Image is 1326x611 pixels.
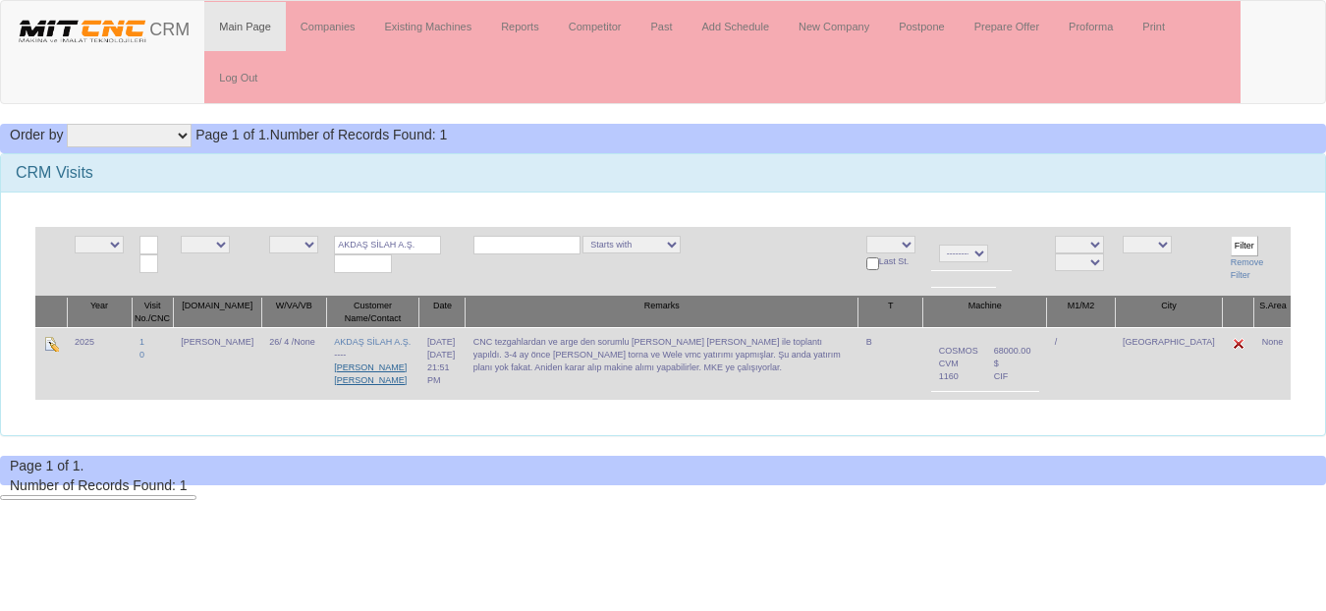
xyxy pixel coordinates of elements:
[923,297,1047,328] th: Machine
[486,2,554,51] a: Reports
[67,297,132,328] th: Year
[261,297,326,328] th: W/VA/VB
[326,327,419,400] td: ----
[132,297,173,328] th: Visit No./CNC
[10,458,84,473] span: Page 1 of 1.
[139,350,144,360] a: 0
[858,297,923,328] th: T
[139,337,144,347] a: 1
[204,53,272,102] a: Log Out
[334,337,411,347] a: AKDAŞ SİLAH A.Ş.
[1047,297,1115,328] th: M1/M2
[326,297,419,328] th: Customer Name/Contact
[1231,257,1264,280] a: Remove Filter
[419,327,466,400] td: [DATE]
[173,297,261,328] th: [DOMAIN_NAME]
[261,327,326,400] td: 26/ 4 /None
[334,362,407,385] a: [PERSON_NAME] [PERSON_NAME]
[635,2,687,51] a: Past
[688,2,785,51] a: Add Schedule
[1231,236,1258,256] input: Filter
[1054,2,1128,51] a: Proforma
[1047,327,1115,400] td: /
[10,477,188,493] span: Number of Records Found: 1
[286,2,370,51] a: Companies
[466,327,858,400] td: CNC tezgahlardan ve arge den sorumlu [PERSON_NAME] [PERSON_NAME] ile toplantı yapıldı. 3-4 ay önc...
[16,16,149,45] img: header.png
[931,336,986,391] td: COSMOS CVM 1160
[1115,297,1223,328] th: City
[466,297,858,328] th: Remarks
[370,2,487,51] a: Existing Machines
[427,349,458,387] div: [DATE] 21:51 PM
[1115,327,1223,400] td: [GEOGRAPHIC_DATA]
[858,327,923,400] td: B
[960,2,1054,51] a: Prepare Offer
[173,327,261,400] td: [PERSON_NAME]
[204,2,286,51] a: Main Page
[858,227,923,297] td: Last St.
[884,2,959,51] a: Postpone
[1,1,204,50] a: CRM
[16,164,1310,182] h3: CRM Visits
[195,127,270,142] span: Page 1 of 1.
[554,2,636,51] a: Competitor
[784,2,884,51] a: New Company
[1254,327,1292,400] td: None
[43,336,59,352] img: Edit
[1128,2,1180,51] a: Print
[986,336,1039,391] td: 68000.00 $ CIF
[67,327,132,400] td: 2025
[419,297,466,328] th: Date
[1231,336,1246,352] img: Edit
[195,127,447,142] span: Number of Records Found: 1
[1254,297,1292,328] th: S.Area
